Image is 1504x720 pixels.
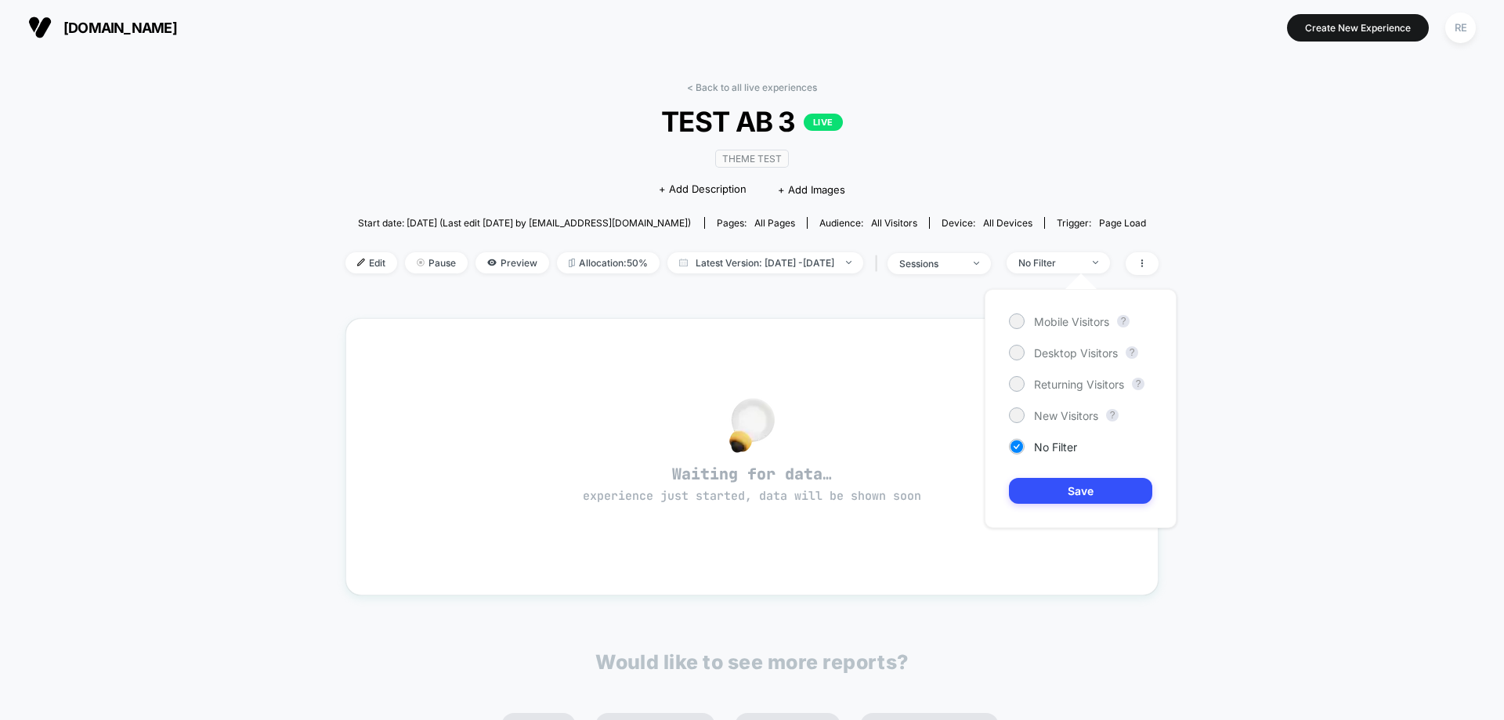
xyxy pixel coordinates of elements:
span: experience just started, data will be shown soon [583,488,921,504]
div: RE [1445,13,1476,43]
span: No Filter [1034,440,1077,454]
span: Mobile Visitors [1034,315,1109,328]
img: edit [357,259,365,266]
span: all pages [754,217,795,229]
button: ? [1117,315,1130,327]
span: all devices [983,217,1032,229]
span: Theme Test [715,150,789,168]
img: rebalance [569,259,575,267]
p: Would like to see more reports? [595,650,909,674]
span: | [871,252,888,275]
span: Waiting for data… [374,464,1130,505]
button: Save [1009,478,1152,504]
span: Edit [345,252,397,273]
div: Audience: [819,217,917,229]
span: Start date: [DATE] (Last edit [DATE] by [EMAIL_ADDRESS][DOMAIN_NAME]) [358,217,691,229]
span: New Visitors [1034,409,1098,422]
span: Desktop Visitors [1034,346,1118,360]
p: LIVE [804,114,843,131]
span: Allocation: 50% [557,252,660,273]
img: no_data [729,398,775,453]
span: + Add Description [659,182,747,197]
button: ? [1106,409,1119,422]
button: RE [1441,12,1480,44]
div: No Filter [1018,257,1081,269]
img: end [1093,261,1098,264]
span: Pause [405,252,468,273]
span: [DOMAIN_NAME] [63,20,177,36]
span: Preview [475,252,549,273]
div: sessions [899,258,962,270]
img: Visually logo [28,16,52,39]
button: ? [1126,346,1138,359]
span: Page Load [1099,217,1146,229]
img: end [846,261,851,264]
span: + Add Images [778,183,845,196]
img: end [974,262,979,265]
div: Trigger: [1057,217,1146,229]
span: TEST AB 3 [386,105,1118,138]
img: calendar [679,259,688,266]
button: [DOMAIN_NAME] [23,15,182,40]
span: Device: [929,217,1044,229]
span: Returning Visitors [1034,378,1124,391]
a: < Back to all live experiences [687,81,817,93]
div: Pages: [717,217,795,229]
span: Latest Version: [DATE] - [DATE] [667,252,863,273]
span: All Visitors [871,217,917,229]
button: Create New Experience [1287,14,1429,42]
img: end [417,259,425,266]
button: ? [1132,378,1144,390]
